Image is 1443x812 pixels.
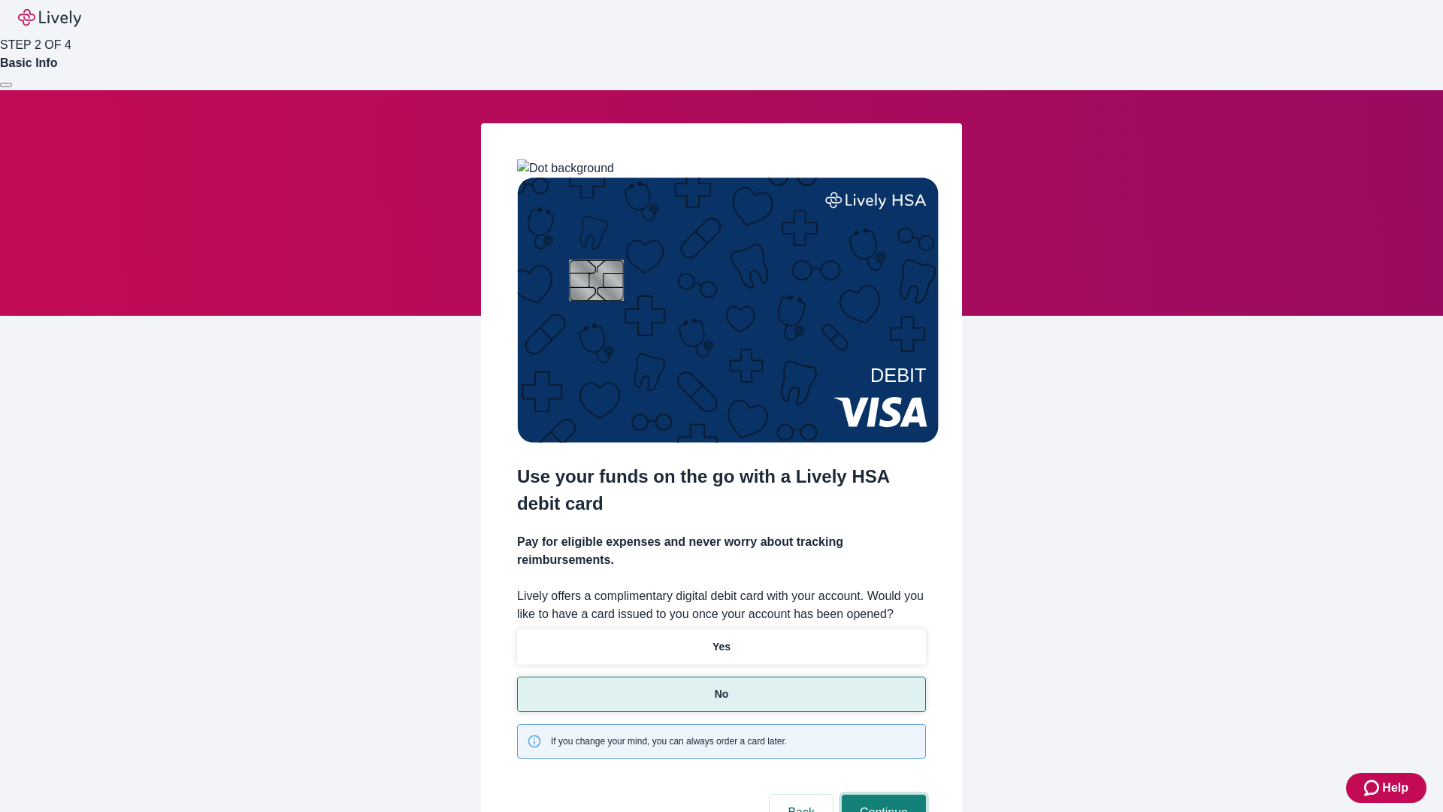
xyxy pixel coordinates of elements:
img: Lively [18,9,81,27]
label: Lively offers a complimentary digital debit card with your account. Would you like to have a card... [517,587,926,623]
p: Yes [712,639,731,655]
h4: Pay for eligible expenses and never worry about tracking reimbursements. [517,533,926,569]
button: Zendesk support iconHelp [1346,773,1426,803]
span: If you change your mind, you can always order a card later. [551,735,787,748]
span: Help [1382,779,1408,797]
h2: Use your funds on the go with a Lively HSA debit card [517,463,926,517]
svg: Zendesk support icon [1364,779,1382,797]
img: Debit card [517,177,939,443]
button: No [517,677,926,712]
img: Dot background [517,159,614,177]
button: Yes [517,629,926,665]
p: No [715,686,729,702]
